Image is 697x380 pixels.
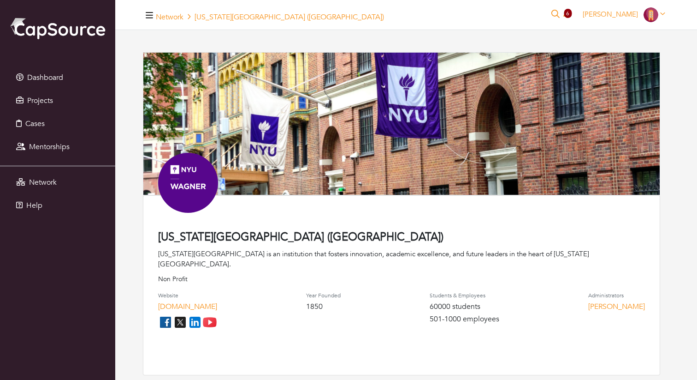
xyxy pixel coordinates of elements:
[2,91,113,110] a: Projects
[644,7,658,22] img: Company-Icon-7f8a26afd1715722aa5ae9dc11300c11ceeb4d32eda0db0d61c21d11b95ecac6.png
[188,315,202,330] img: linkedin_icon-84db3ca265f4ac0988026744a78baded5d6ee8239146f80404fb69c9eee6e8e7.png
[588,302,645,312] a: [PERSON_NAME]
[9,16,106,40] img: cap_logo.png
[2,68,113,87] a: Dashboard
[563,10,571,20] a: 6
[2,196,113,215] a: Help
[26,200,42,211] span: Help
[158,274,645,284] p: Non Profit
[29,177,57,187] span: Network
[158,292,217,299] h4: Website
[583,10,638,19] span: [PERSON_NAME]
[588,292,645,299] h4: Administrators
[430,292,499,299] h4: Students & Employees
[2,173,113,192] a: Network
[430,302,499,311] h4: 60000 students
[156,13,384,22] h5: [US_STATE][GEOGRAPHIC_DATA] ([GEOGRAPHIC_DATA])
[25,119,45,129] span: Cases
[306,302,341,311] h4: 1850
[306,292,341,299] h4: Year Founded
[27,96,53,106] span: Projects
[564,9,572,18] span: 6
[2,115,113,133] a: Cases
[27,72,63,83] span: Dashboard
[158,315,173,330] img: facebook_icon-256f8dfc8812ddc1b8eade64b8eafd8a868ed32f90a8d2bb44f507e1979dbc24.png
[29,142,70,152] span: Mentorships
[158,249,645,270] div: [US_STATE][GEOGRAPHIC_DATA] is an institution that fosters innovation, academic excellence, and f...
[430,315,499,324] h4: 501-1000 employees
[202,315,217,330] img: youtube_icon-fc3c61c8c22f3cdcae68f2f17984f5f016928f0ca0694dd5da90beefb88aa45e.png
[143,53,660,199] img: NYUBanner.png
[156,12,183,22] a: Network
[158,153,218,213] img: Social%20Media%20Avatar_Wagner.png
[579,10,669,19] a: [PERSON_NAME]
[158,302,217,312] a: [DOMAIN_NAME]
[2,138,113,156] a: Mentorships
[173,315,188,330] img: twitter_icon-7d0bafdc4ccc1285aa2013833b377ca91d92330db209b8298ca96278571368c9.png
[158,231,645,244] h4: [US_STATE][GEOGRAPHIC_DATA] ([GEOGRAPHIC_DATA])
